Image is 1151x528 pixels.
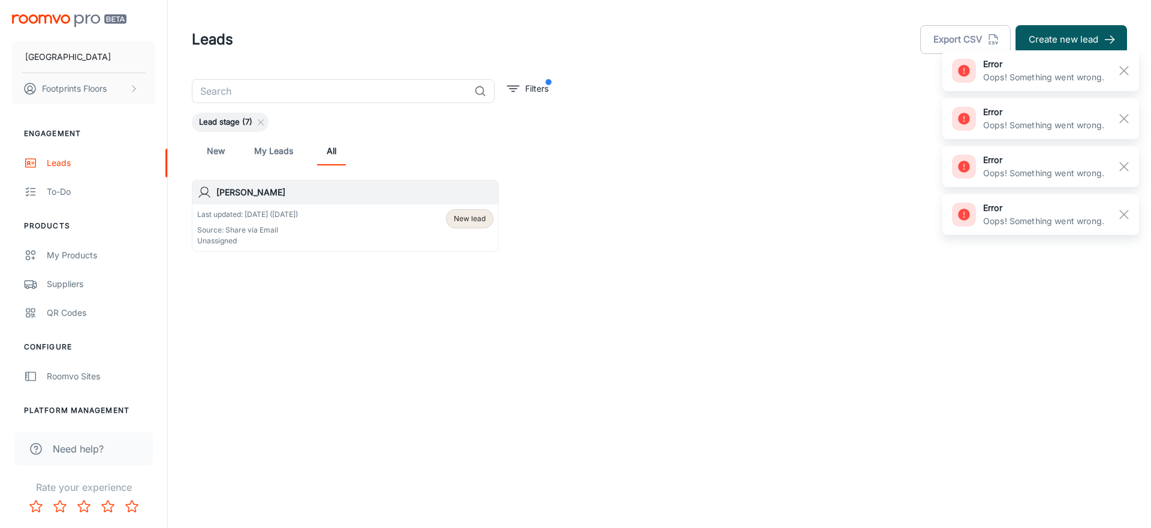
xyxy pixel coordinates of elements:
a: My Leads [254,137,293,165]
button: [GEOGRAPHIC_DATA] [12,41,155,73]
p: Oops! Something went wrong. [983,119,1104,132]
p: Oops! Something went wrong. [983,71,1104,84]
button: Footprints Floors [12,73,155,104]
h6: error [983,153,1104,167]
span: New lead [454,213,486,224]
span: Lead stage (7) [192,116,260,128]
h1: Leads [192,29,233,50]
button: Create new lead [1016,25,1127,54]
div: My Products [47,249,155,262]
p: Unassigned [197,236,298,246]
div: Leads [47,156,155,170]
img: Roomvo PRO Beta [12,14,126,27]
h6: [PERSON_NAME] [216,186,493,199]
button: filter [504,79,552,98]
p: Last updated: [DATE] ([DATE]) [197,209,298,220]
div: QR Codes [47,306,155,319]
a: All [317,137,346,165]
div: Lead stage (7) [192,113,269,132]
p: [GEOGRAPHIC_DATA] [25,50,111,64]
p: Source: Share via Email [197,225,298,236]
p: Oops! Something went wrong. [983,215,1104,228]
p: Footprints Floors [42,82,107,95]
input: Search [192,79,469,103]
a: New [201,137,230,165]
h6: error [983,201,1104,215]
p: Filters [525,82,549,95]
button: Export CSV [920,25,1011,54]
a: [PERSON_NAME]Last updated: [DATE] ([DATE])Source: Share via EmailUnassignedNew lead [192,180,499,252]
p: Oops! Something went wrong. [983,167,1104,180]
h6: error [983,58,1104,71]
h6: error [983,105,1104,119]
div: Suppliers [47,277,155,291]
div: To-do [47,185,155,198]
